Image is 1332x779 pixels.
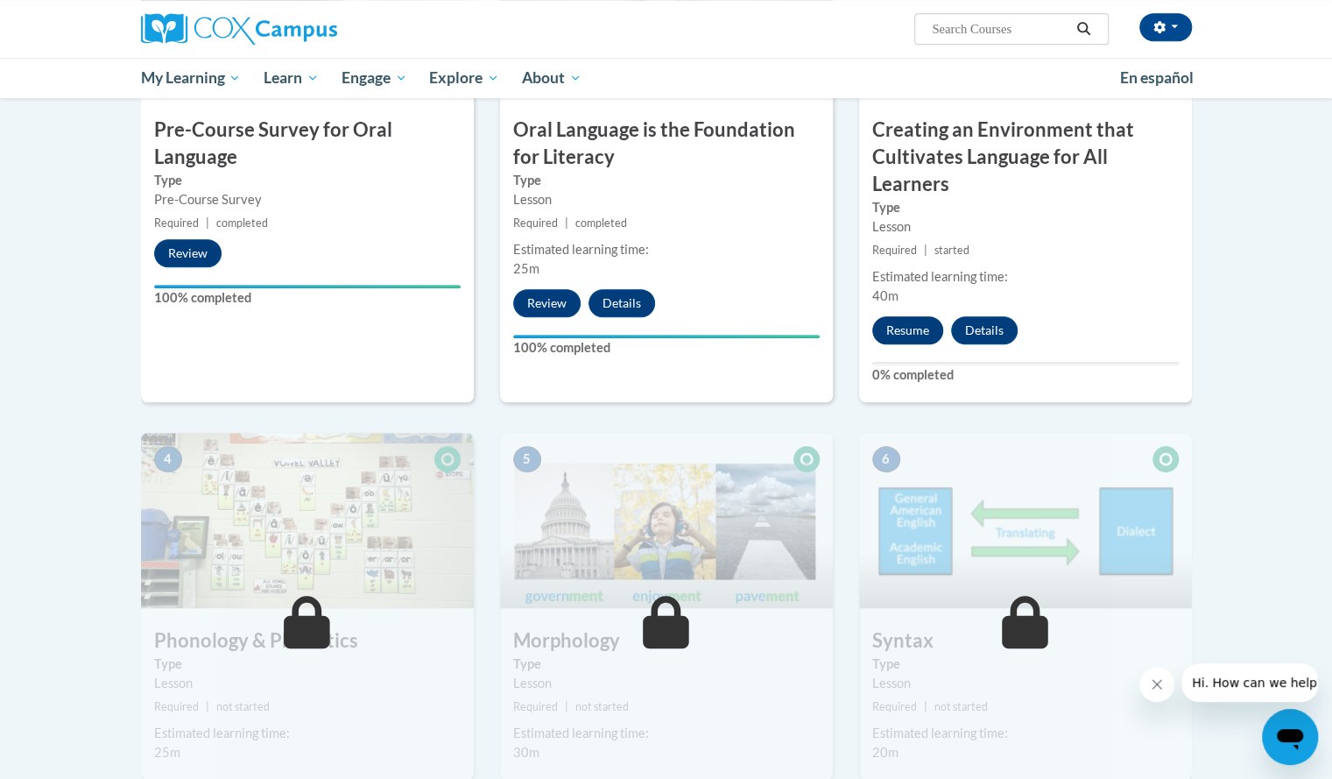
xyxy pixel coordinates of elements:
[140,67,241,89] span: My Learning
[141,13,337,45] img: Cox Campus
[206,216,209,230] span: |
[951,316,1018,344] button: Details
[330,58,419,98] a: Engage
[1262,709,1318,765] iframe: Button to launch messaging window
[216,216,268,230] span: completed
[872,288,899,303] span: 40m
[513,216,558,230] span: Required
[513,700,558,713] span: Required
[154,239,222,267] button: Review
[588,289,655,317] button: Details
[872,198,1179,217] label: Type
[872,446,900,472] span: 6
[154,216,199,230] span: Required
[513,240,820,259] div: Estimated learning time:
[1109,60,1205,96] a: En español
[141,13,474,45] a: Cox Campus
[934,244,969,257] span: started
[934,700,988,713] span: not started
[154,446,182,472] span: 4
[575,216,627,230] span: completed
[872,217,1179,237] div: Lesson
[513,674,820,693] div: Lesson
[154,288,461,308] label: 100% completed
[872,724,1179,743] div: Estimated learning time:
[154,285,461,288] div: Your progress
[154,655,461,674] label: Type
[154,700,199,713] span: Required
[513,745,539,760] span: 30m
[130,58,253,98] a: My Learning
[513,724,820,743] div: Estimated learning time:
[154,674,461,693] div: Lesson
[500,627,833,655] h3: Morphology
[141,117,474,171] h3: Pre-Course Survey for Oral Language
[511,58,593,98] a: About
[141,433,474,608] img: Course Image
[872,365,1179,385] label: 0% completed
[859,117,1192,197] h3: Creating an Environment that Cultivates Language for All Learners
[924,244,927,257] span: |
[11,12,142,26] span: Hi. How can we help?
[216,700,270,713] span: not started
[429,67,499,89] span: Explore
[924,700,927,713] span: |
[252,58,330,98] a: Learn
[513,655,820,674] label: Type
[154,171,461,190] label: Type
[154,745,180,760] span: 25m
[513,261,539,276] span: 25m
[565,216,568,230] span: |
[872,244,917,257] span: Required
[930,18,1070,39] input: Search Courses
[1139,13,1192,41] button: Account Settings
[513,190,820,209] div: Lesson
[513,446,541,472] span: 5
[342,67,407,89] span: Engage
[565,700,568,713] span: |
[872,745,899,760] span: 20m
[500,117,833,171] h3: Oral Language is the Foundation for Literacy
[513,338,820,358] label: 100% completed
[1139,667,1174,702] iframe: Close message
[154,190,461,209] div: Pre-Course Survey
[872,267,1179,287] div: Estimated learning time:
[418,58,511,98] a: Explore
[513,289,581,317] button: Review
[872,316,943,344] button: Resume
[154,724,461,743] div: Estimated learning time:
[575,700,629,713] span: not started
[115,58,1218,98] div: Main menu
[1120,68,1194,87] span: En español
[859,627,1192,655] h3: Syntax
[872,655,1179,674] label: Type
[206,700,209,713] span: |
[522,67,581,89] span: About
[513,335,820,338] div: Your progress
[141,627,474,655] h3: Phonology & Phonetics
[513,171,820,190] label: Type
[500,433,833,608] img: Course Image
[264,67,319,89] span: Learn
[1181,663,1318,702] iframe: Message from company
[872,700,917,713] span: Required
[1070,18,1096,39] button: Search
[872,674,1179,693] div: Lesson
[859,433,1192,608] img: Course Image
